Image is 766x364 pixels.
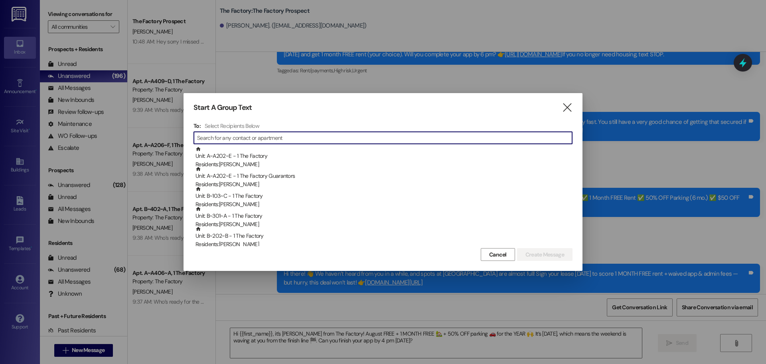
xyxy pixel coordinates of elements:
h3: Start A Group Text [193,103,252,112]
div: Residents: [PERSON_NAME] [195,160,573,169]
div: Unit: A~A202~E - 1 The Factory [195,146,573,169]
button: Create Message [517,248,573,261]
span: Cancel [489,251,507,259]
span: Create Message [525,251,564,259]
div: Unit: B~301~A - 1 The Factory [195,206,573,229]
div: Unit: B~301~A - 1 The FactoryResidents:[PERSON_NAME] [193,206,573,226]
div: Unit: B~103~C - 1 The FactoryResidents:[PERSON_NAME] [193,186,573,206]
div: Unit: B~202~B - 1 The Factory [195,226,573,249]
div: Unit: A~A202~E - 1 The FactoryResidents:[PERSON_NAME] [193,146,573,166]
i:  [562,103,573,112]
h4: Select Recipients Below [205,122,259,129]
input: Search for any contact or apartment [197,132,572,143]
div: Unit: A~A202~E - 1 The Factory Guarantors [195,166,573,189]
div: Unit: B~202~B - 1 The FactoryResidents:[PERSON_NAME] [193,226,573,246]
div: Unit: B~103~C - 1 The Factory [195,186,573,209]
h3: To: [193,122,201,129]
div: Residents: [PERSON_NAME] [195,180,573,189]
div: Residents: [PERSON_NAME] [195,200,573,209]
div: Residents: [PERSON_NAME] [195,240,573,249]
button: Cancel [481,248,515,261]
div: Residents: [PERSON_NAME] [195,220,573,229]
div: Unit: A~A202~E - 1 The Factory GuarantorsResidents:[PERSON_NAME] [193,166,573,186]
